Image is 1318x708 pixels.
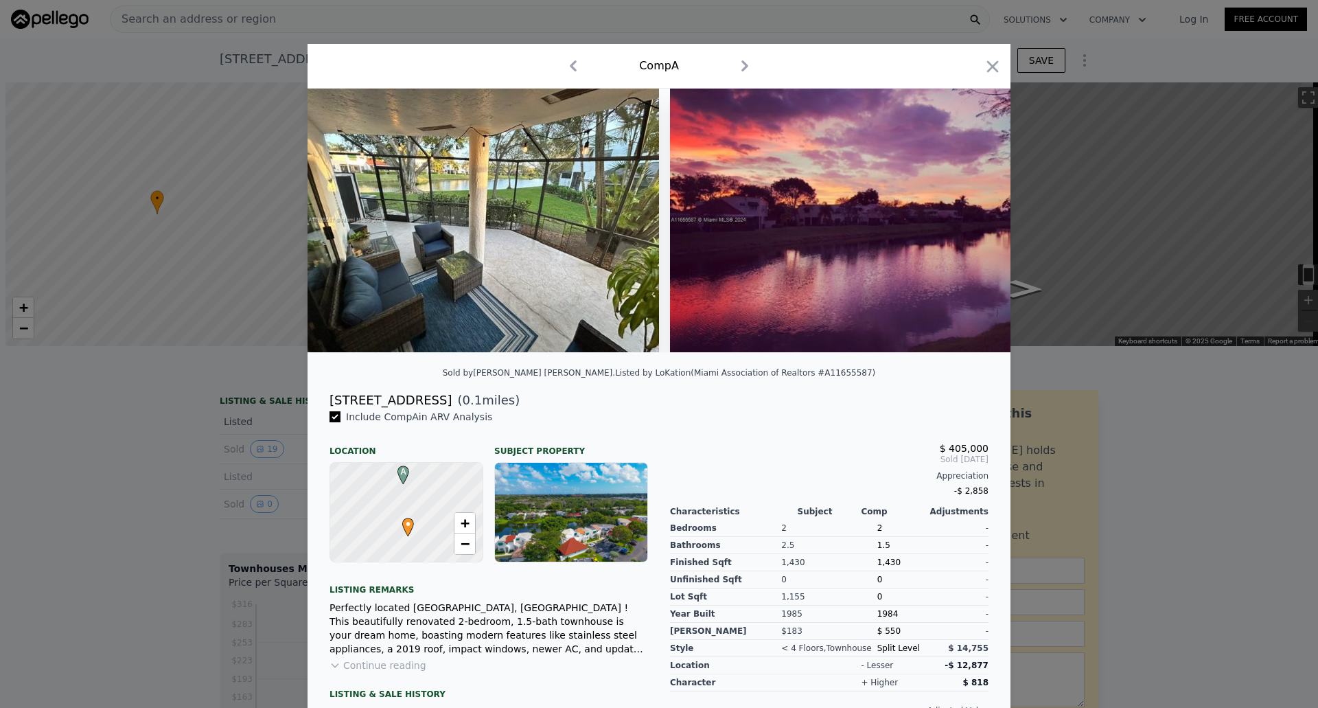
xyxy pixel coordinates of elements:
div: • [399,518,407,526]
div: Listing remarks [329,573,648,595]
span: • [399,514,417,534]
div: 1,155 [781,589,877,606]
span: ( miles) [452,391,520,410]
span: $ 550 [877,626,901,636]
img: Property Img [670,89,1021,352]
a: Zoom in [454,513,475,534]
div: 1.5 [877,537,933,554]
div: - [933,520,988,537]
div: Comp A [639,58,679,74]
div: A [394,466,402,474]
span: + [461,514,470,532]
div: Characteristics [670,506,798,517]
div: Style [670,640,781,657]
div: < 4 Floors,Townhouse [781,640,877,657]
div: $183 [781,623,877,640]
div: Adjustments [925,506,988,517]
div: Bedrooms [670,520,781,537]
span: 1,430 [877,558,901,567]
div: Unfinished Sqft [670,571,781,589]
a: Zoom out [454,534,475,554]
div: Comp [861,506,925,517]
span: A [394,466,413,478]
span: 0 [877,592,883,602]
div: - [933,589,988,606]
div: Location [329,435,483,457]
div: Subject [798,506,862,517]
div: 2 [781,520,877,537]
div: Finished Sqft [670,554,781,571]
div: [PERSON_NAME] [670,623,781,640]
span: $ 14,755 [948,643,988,653]
div: + higher [861,677,898,688]
div: location [670,657,798,674]
span: 2 [877,523,883,533]
button: Continue reading [329,659,426,672]
span: $ 818 [962,678,988,687]
div: Listed by LoKation (Miami Association of Realtors #A11655587) [615,368,875,378]
div: 1,430 [781,554,877,571]
div: LISTING & SALE HISTORY [329,689,648,703]
div: [STREET_ADDRESS] [329,391,452,410]
span: − [461,535,470,552]
div: 0 [781,571,877,589]
div: - lesser [861,660,893,671]
div: - [933,554,988,571]
span: 0.1 [463,393,483,407]
div: 1985 [781,606,877,623]
div: Year Built [670,606,781,623]
div: Subject Property [494,435,648,457]
div: - [933,537,988,554]
div: - [933,606,988,623]
div: 1984 [877,606,933,623]
span: $ 405,000 [940,443,988,454]
div: Perfectly located [GEOGRAPHIC_DATA], [GEOGRAPHIC_DATA] ! This beautifully renovated 2-bedroom, 1.... [329,601,648,656]
div: Lot Sqft [670,589,781,606]
div: Split Level [877,640,933,657]
div: Sold by [PERSON_NAME] [PERSON_NAME] . [443,368,615,378]
span: -$ 12,877 [945,661,988,670]
img: Property Img [308,89,659,352]
span: Sold [DATE] [670,454,988,465]
div: - [933,623,988,640]
span: Include Comp A in ARV Analysis [340,411,498,422]
span: 0 [877,575,883,584]
div: character [670,674,798,692]
span: -$ 2,858 [954,486,988,496]
div: 2.5 [781,537,877,554]
div: Bathrooms [670,537,781,554]
div: Appreciation [670,470,988,481]
div: - [933,571,988,589]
